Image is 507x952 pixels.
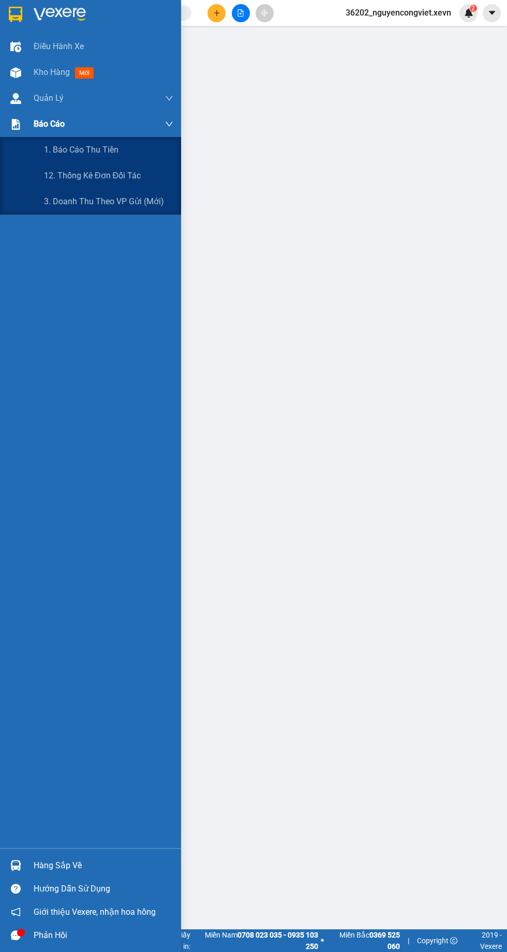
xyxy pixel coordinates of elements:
span: 1. Báo cáo thu tiền [44,143,118,156]
span: plus [213,9,220,17]
img: solution-icon [10,119,21,130]
span: 3. Doanh Thu theo VP Gửi (mới) [44,195,164,208]
span: mới [75,67,94,79]
span: 12. Thống kê đơn đối tác [44,169,141,182]
span: notification [11,907,21,917]
span: Kho hàng [34,67,70,77]
span: 36202_nguyencongviet.xevn [337,6,459,19]
span: aim [261,9,268,17]
img: warehouse-icon [10,41,21,52]
strong: 0708 023 035 - 0935 103 250 [237,931,318,950]
span: Giới thiệu Vexere, nhận hoa hồng [34,905,156,918]
span: Báo cáo [34,117,65,130]
span: file-add [237,9,244,17]
div: Hướng dẫn sử dụng [34,881,173,897]
span: Miền Bắc [326,929,400,952]
button: aim [256,4,274,22]
span: 2 [471,5,475,12]
span: ⚪️ [321,939,324,943]
img: icon-new-feature [464,8,473,18]
span: down [165,120,173,128]
span: question-circle [11,884,21,894]
span: message [11,930,21,940]
span: | [408,935,409,946]
img: warehouse-icon [10,67,21,78]
button: plus [207,4,226,22]
span: down [165,94,173,102]
span: caret-down [487,8,497,18]
span: Miền Nam [193,929,318,952]
span: Quản Lý [34,92,64,104]
sup: 2 [470,5,477,12]
img: warehouse-icon [10,93,21,104]
div: Hàng sắp về [34,858,173,873]
span: Điều hành xe [34,40,84,53]
button: caret-down [483,4,501,22]
img: logo-vxr [9,7,22,22]
img: warehouse-icon [10,860,21,871]
strong: 0369 525 060 [369,931,400,950]
button: file-add [232,4,250,22]
span: copyright [450,937,457,944]
div: Phản hồi [34,928,173,943]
